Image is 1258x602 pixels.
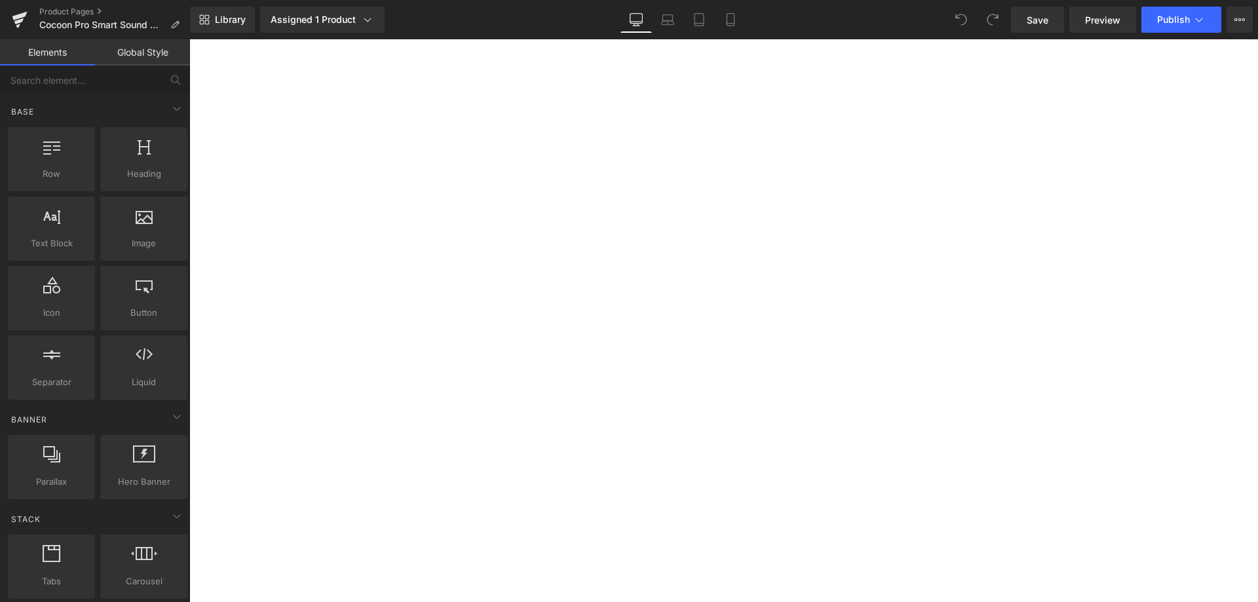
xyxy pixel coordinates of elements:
span: Parallax [12,475,91,489]
span: Text Block [12,236,91,250]
span: Banner [10,413,48,426]
span: Publish [1157,14,1190,25]
a: Preview [1069,7,1136,33]
span: Tabs [12,574,91,588]
span: Cocoon Pro Smart Sound Machine [39,20,165,30]
span: Separator [12,375,91,389]
button: More [1227,7,1253,33]
a: Mobile [715,7,746,33]
span: Preview [1085,13,1120,27]
button: Publish [1141,7,1221,33]
a: Laptop [652,7,683,33]
a: Global Style [95,39,190,66]
span: Liquid [104,375,183,389]
span: Row [12,167,91,181]
span: Hero Banner [104,475,183,489]
span: Image [104,236,183,250]
span: Carousel [104,574,183,588]
span: Stack [10,513,42,525]
a: New Library [190,7,255,33]
span: Save [1027,13,1048,27]
button: Undo [948,7,974,33]
span: Heading [104,167,183,181]
span: Base [10,105,35,118]
span: Button [104,306,183,320]
a: Desktop [620,7,652,33]
button: Redo [980,7,1006,33]
a: Product Pages [39,7,190,17]
span: Library [215,14,246,26]
span: Icon [12,306,91,320]
a: Tablet [683,7,715,33]
div: Assigned 1 Product [271,13,374,26]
